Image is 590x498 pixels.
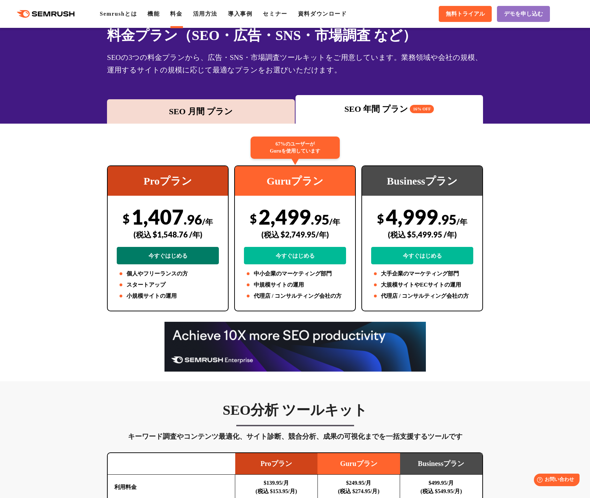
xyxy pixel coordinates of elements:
a: 今すぐはじめる [371,247,473,264]
li: 代理店 / コンサルティング会社の方 [371,292,473,300]
a: 料金 [170,11,182,17]
b: 利用料金 [114,484,137,490]
b: $249.95/月 (税込 $274.95/月) [338,480,380,494]
a: セミナー [263,11,287,17]
div: Guruプラン [235,166,355,196]
a: 無料トライアル [439,6,492,22]
span: .96 [184,211,202,227]
li: 大規模サイトやECサイトの運用 [371,281,473,289]
h3: SEO分析 ツールキット [107,402,483,419]
iframe: Help widget launcher [528,471,582,490]
div: (税込 $2,749.95/年) [244,222,346,247]
a: デモを申し込む [497,6,550,22]
li: 中規模サイトの運用 [244,281,346,289]
span: $ [250,211,257,226]
li: 代理店 / コンサルティング会社の方 [244,292,346,300]
a: 活用方法 [193,11,217,17]
td: Businessプラン [400,453,483,475]
span: .95 [438,211,457,227]
span: 無料トライアル [446,10,485,18]
a: 導入事例 [228,11,252,17]
a: Semrushとは [100,11,137,17]
li: 大手企業のマーケティング部門 [371,270,473,278]
td: Proプラン [235,453,318,475]
b: $139.95/月 (税込 $153.95/月) [255,480,297,494]
b: $499.95/月 (税込 $549.95/月) [420,480,462,494]
div: SEOの3つの料金プランから、広告・SNS・市場調査ツールキットをご用意しています。業務領域や会社の規模、運用するサイトの規模に応じて最適なプランをお選びいただけます。 [107,51,483,76]
a: 今すぐはじめる [244,247,346,264]
div: キーワード調査やコンテンツ最適化、サイト診断、競合分析、成果の可視化までを一括支援するツールです [107,431,483,442]
h1: 料金プラン（SEO・広告・SNS・市場調査 など） [107,25,483,46]
div: SEO 月間 プラン [110,105,291,118]
span: /年 [202,217,213,226]
div: (税込 $5,499.95 /年) [371,222,473,247]
div: 1,407 [117,204,219,264]
div: Businessプラン [362,166,482,196]
span: 16% OFF [410,105,434,113]
a: 今すぐはじめる [117,247,219,264]
a: 資料ダウンロード [298,11,347,17]
a: 機能 [147,11,160,17]
li: 個人やフリーランスの方 [117,270,219,278]
span: $ [123,211,130,226]
span: /年 [457,217,467,226]
span: $ [377,211,384,226]
span: /年 [329,217,340,226]
td: Guruプラン [317,453,400,475]
span: .95 [311,211,329,227]
div: 4,999 [371,204,473,264]
div: (税込 $1,548.76 /年) [117,222,219,247]
li: 中小企業のマーケティング部門 [244,270,346,278]
li: スタートアップ [117,281,219,289]
li: 小規模サイトの運用 [117,292,219,300]
div: Proプラン [108,166,228,196]
div: 2,499 [244,204,346,264]
div: 67%のユーザーが Guruを使用しています [251,137,340,159]
div: SEO 年間 プラン [299,103,480,115]
span: デモを申し込む [504,10,543,18]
